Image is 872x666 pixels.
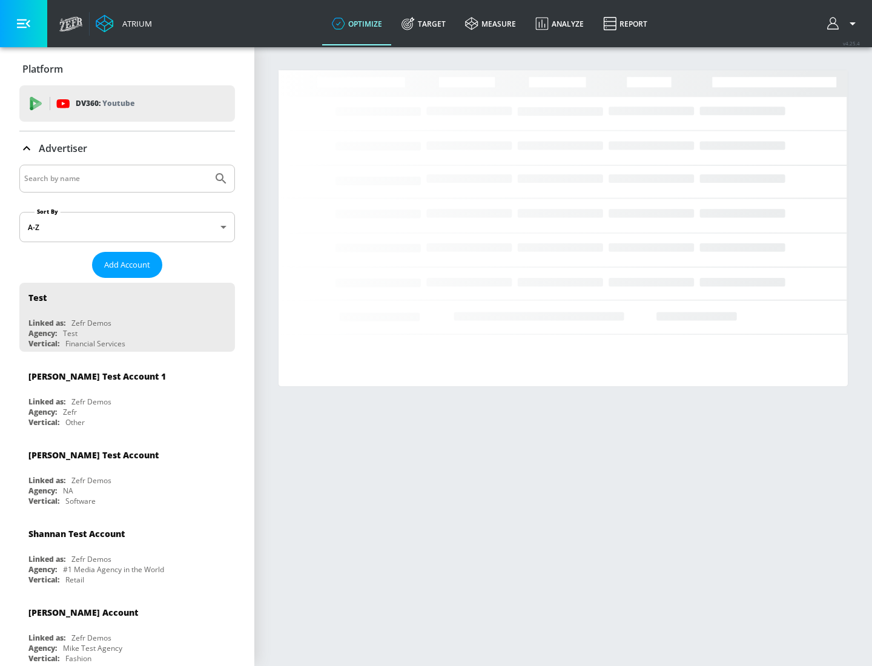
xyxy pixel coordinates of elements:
[28,338,59,349] div: Vertical:
[28,407,57,417] div: Agency:
[63,328,78,338] div: Test
[28,318,65,328] div: Linked as:
[28,554,65,564] div: Linked as:
[24,171,208,186] input: Search by name
[22,62,63,76] p: Platform
[63,407,77,417] div: Zefr
[65,496,96,506] div: Software
[102,97,134,110] p: Youtube
[65,417,85,427] div: Other
[65,653,91,664] div: Fashion
[76,97,134,110] p: DV360:
[28,328,57,338] div: Agency:
[19,361,235,430] div: [PERSON_NAME] Test Account 1Linked as:Zefr DemosAgency:ZefrVertical:Other
[19,519,235,588] div: Shannan Test AccountLinked as:Zefr DemosAgency:#1 Media Agency in the WorldVertical:Retail
[28,292,47,303] div: Test
[117,18,152,29] div: Atrium
[71,475,111,486] div: Zefr Demos
[19,283,235,352] div: TestLinked as:Zefr DemosAgency:TestVertical:Financial Services
[28,633,65,643] div: Linked as:
[28,643,57,653] div: Agency:
[392,2,455,45] a: Target
[104,258,150,272] span: Add Account
[39,142,87,155] p: Advertiser
[28,475,65,486] div: Linked as:
[28,417,59,427] div: Vertical:
[526,2,593,45] a: Analyze
[71,318,111,328] div: Zefr Demos
[96,15,152,33] a: Atrium
[593,2,657,45] a: Report
[28,486,57,496] div: Agency:
[455,2,526,45] a: measure
[28,371,166,382] div: [PERSON_NAME] Test Account 1
[843,40,860,47] span: v 4.25.4
[65,338,125,349] div: Financial Services
[28,607,138,618] div: [PERSON_NAME] Account
[28,653,59,664] div: Vertical:
[28,575,59,585] div: Vertical:
[63,564,164,575] div: #1 Media Agency in the World
[19,52,235,86] div: Platform
[35,208,61,216] label: Sort By
[19,85,235,122] div: DV360: Youtube
[71,397,111,407] div: Zefr Demos
[28,449,159,461] div: [PERSON_NAME] Test Account
[322,2,392,45] a: optimize
[19,440,235,509] div: [PERSON_NAME] Test AccountLinked as:Zefr DemosAgency:NAVertical:Software
[28,564,57,575] div: Agency:
[63,486,73,496] div: NA
[63,643,122,653] div: Mike Test Agency
[28,397,65,407] div: Linked as:
[19,131,235,165] div: Advertiser
[28,528,125,539] div: Shannan Test Account
[71,554,111,564] div: Zefr Demos
[92,252,162,278] button: Add Account
[65,575,84,585] div: Retail
[71,633,111,643] div: Zefr Demos
[28,496,59,506] div: Vertical:
[19,212,235,242] div: A-Z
